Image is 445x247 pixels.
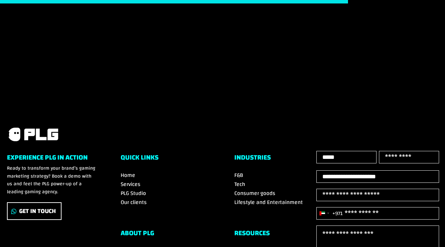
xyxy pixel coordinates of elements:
a: Consumer goods [234,188,275,198]
p: Ready to transform your brand’s gaming marketing strategy? Book a demo with us and feel the PLG p... [7,164,97,196]
a: PLG [7,127,59,145]
a: Get In Touch [7,202,62,220]
a: Lifestyle and Entertainment [234,197,303,207]
a: Our clients [121,197,147,207]
iframe: Chat Widget [410,214,445,247]
a: F&B [234,170,243,180]
a: PLG Studio [121,188,146,198]
h6: Experience PLG in Action [7,154,97,164]
a: Home [121,170,135,180]
a: Services [121,179,140,189]
h6: Industries [234,154,324,164]
img: PLG logo [7,127,59,142]
h6: ABOUT PLG [121,230,211,240]
h6: RESOURCES [234,230,324,240]
button: Selected country [317,207,343,219]
div: +971 [332,209,343,218]
a: Tech [234,179,245,189]
h6: Quick Links [121,154,211,164]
